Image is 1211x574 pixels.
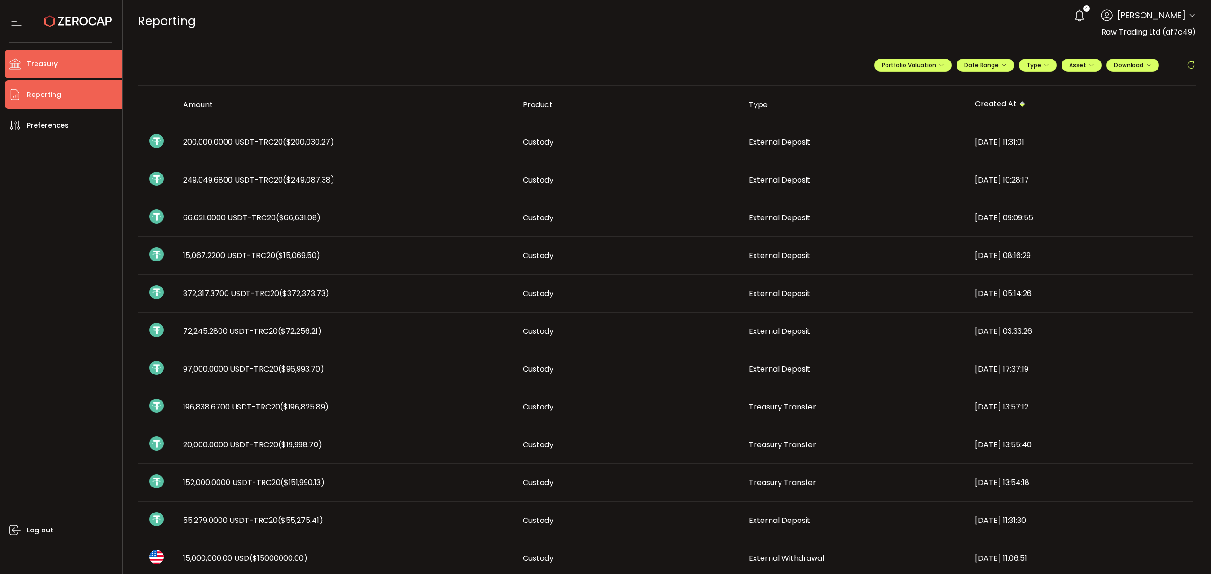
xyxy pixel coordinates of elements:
span: External Deposit [749,326,810,337]
span: Custody [523,364,553,374]
span: ($151,990.13) [281,477,325,488]
div: [DATE] 09:09:55 [967,212,1193,223]
div: [DATE] 03:33:26 [967,326,1193,337]
img: usdt_portfolio.svg [149,323,164,337]
span: Treasury Transfer [749,439,816,450]
div: [DATE] 13:57:12 [967,401,1193,412]
span: Custody [523,288,553,299]
span: Reporting [27,88,61,102]
span: Asset [1069,61,1086,69]
span: 196,838.6700 USDT-TRC20 [183,401,329,412]
span: Treasury Transfer [749,401,816,412]
span: Download [1114,61,1151,69]
span: Custody [523,250,553,261]
span: Custody [523,326,553,337]
span: 4 [1085,5,1088,12]
img: usdt_portfolio.svg [149,134,164,148]
div: [DATE] 11:31:30 [967,515,1193,526]
span: 152,000.0000 USDT-TRC20 [183,477,325,488]
span: Custody [523,439,553,450]
span: Portfolio Valuation [882,61,944,69]
div: [DATE] 05:14:26 [967,288,1193,299]
button: Download [1106,59,1159,72]
span: 249,049.6800 USDT-TRC20 [183,174,334,185]
img: usdt_portfolio.svg [149,285,164,299]
button: Type [1019,59,1057,72]
img: usdt_portfolio.svg [149,247,164,261]
span: ($249,087.38) [283,174,334,185]
div: [DATE] 10:28:17 [967,174,1193,185]
div: Created At [967,96,1193,113]
span: 55,279.0000 USDT-TRC20 [183,515,323,526]
button: Date Range [957,59,1014,72]
span: 72,245.2800 USDT-TRC20 [183,326,322,337]
span: 15,000,000.00 USD [183,553,307,564]
span: External Deposit [749,137,810,148]
span: Raw Trading Ltd (af7c49) [1101,26,1196,37]
span: ($15000000.00) [249,553,307,564]
span: ($200,030.27) [283,137,334,148]
span: 372,317.3700 USDT-TRC20 [183,288,329,299]
span: ($66,631.08) [276,212,321,223]
span: External Deposit [749,364,810,374]
span: Custody [523,477,553,488]
div: [DATE] 13:54:18 [967,477,1193,488]
div: [DATE] 08:16:29 [967,250,1193,261]
div: Type [741,99,967,110]
span: Log out [27,523,53,537]
span: Date Range [964,61,1007,69]
span: External Deposit [749,515,810,526]
span: [PERSON_NAME] [1117,9,1185,22]
div: [DATE] 11:31:01 [967,137,1193,148]
span: Type [1027,61,1049,69]
span: ($72,256.21) [278,326,322,337]
iframe: Chat Widget [1164,529,1211,574]
span: Custody [523,212,553,223]
span: ($96,993.70) [278,364,324,374]
div: Amount [176,99,515,110]
span: 200,000.0000 USDT-TRC20 [183,137,334,148]
span: Custody [523,401,553,412]
img: usdt_portfolio.svg [149,474,164,488]
span: External Deposit [749,212,810,223]
span: Reporting [138,13,196,29]
div: Product [515,99,741,110]
span: 20,000.0000 USDT-TRC20 [183,439,322,450]
span: External Deposit [749,174,810,185]
span: ($19,998.70) [278,439,322,450]
span: ($196,825.89) [280,401,329,412]
img: usdt_portfolio.svg [149,172,164,186]
span: Custody [523,553,553,564]
img: usdt_portfolio.svg [149,436,164,451]
div: [DATE] 17:37:19 [967,364,1193,374]
span: Custody [523,515,553,526]
img: usdt_portfolio.svg [149,512,164,526]
img: usdt_portfolio.svg [149,399,164,413]
span: ($55,275.41) [278,515,323,526]
div: [DATE] 13:55:40 [967,439,1193,450]
span: Custody [523,174,553,185]
span: Preferences [27,119,69,132]
div: [DATE] 11:06:51 [967,553,1193,564]
span: External Deposit [749,250,810,261]
span: Custody [523,137,553,148]
span: 15,067.2200 USDT-TRC20 [183,250,320,261]
button: Asset [1062,59,1102,72]
span: External Deposit [749,288,810,299]
span: ($15,069.50) [275,250,320,261]
img: usdt_portfolio.svg [149,209,164,224]
span: Treasury Transfer [749,477,816,488]
span: External Withdrawal [749,553,824,564]
button: Portfolio Valuation [874,59,952,72]
img: usdt_portfolio.svg [149,361,164,375]
span: 66,621.0000 USDT-TRC20 [183,212,321,223]
span: Treasury [27,57,58,71]
span: ($372,373.73) [279,288,329,299]
span: 97,000.0000 USDT-TRC20 [183,364,324,374]
img: usd_portfolio.svg [149,550,164,564]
